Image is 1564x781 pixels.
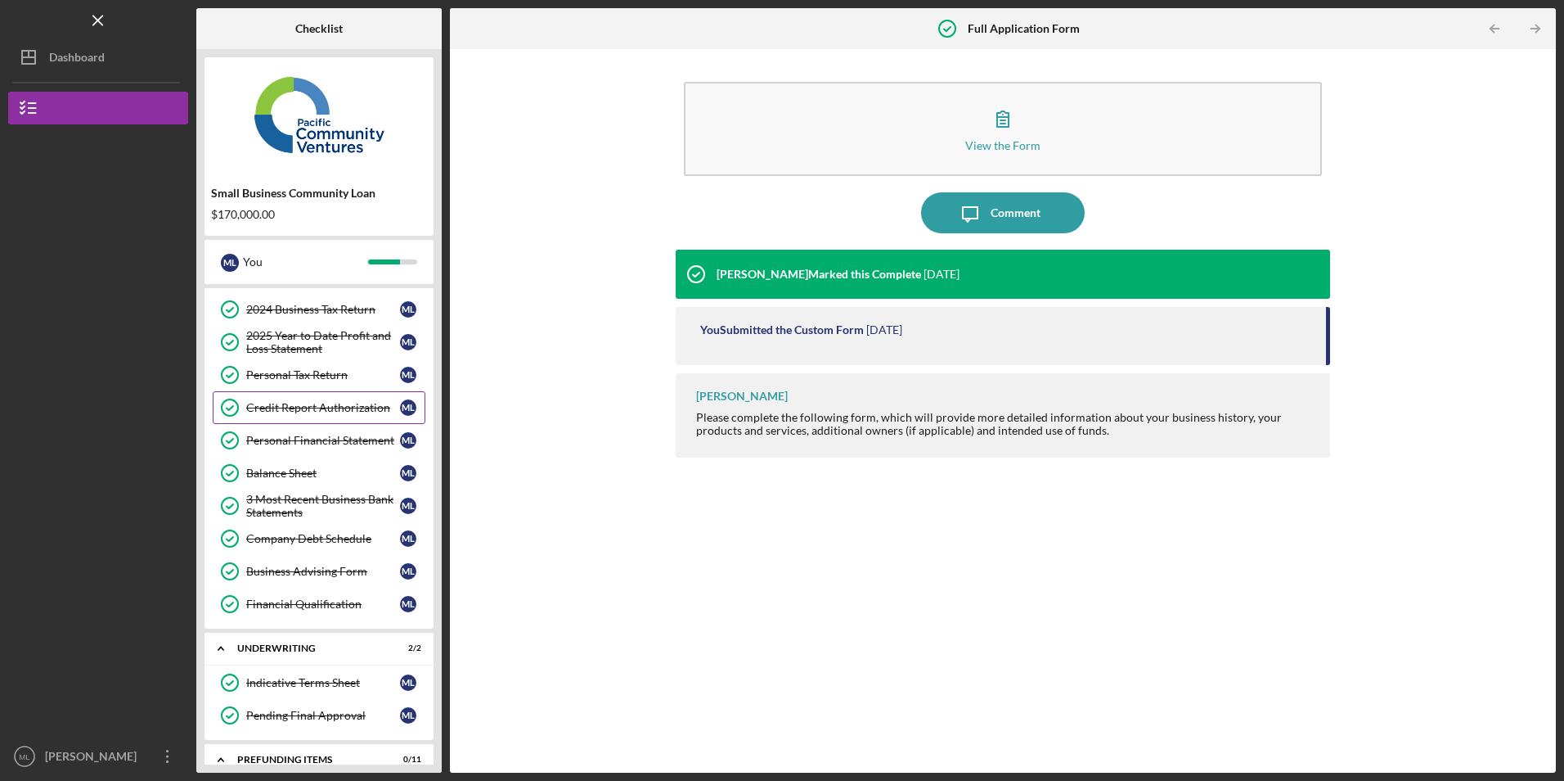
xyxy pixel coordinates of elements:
[400,465,416,481] div: M L
[246,532,400,545] div: Company Debt Schedule
[965,139,1040,151] div: View the Form
[213,555,425,588] a: Business Advising FormML
[921,192,1085,233] button: Comment
[213,424,425,457] a: Personal Financial StatementML
[400,498,416,514] div: M L
[717,268,921,281] div: [PERSON_NAME] Marked this Complete
[392,755,421,765] div: 0 / 11
[400,530,416,547] div: M L
[243,248,368,276] div: You
[696,390,788,403] div: [PERSON_NAME]
[246,303,400,316] div: 2024 Business Tax Return
[211,208,427,221] div: $170,000.00
[213,699,425,732] a: Pending Final ApprovalML
[400,675,416,691] div: M L
[246,401,400,414] div: Credit Report Authorization
[213,326,425,359] a: 2025 Year to Date Profit and Loss StatementML
[204,65,434,164] img: Product logo
[684,82,1321,176] button: View the Form
[221,254,239,272] div: M L
[246,676,400,689] div: Indicative Terms Sheet
[924,268,960,281] time: 2025-08-20 22:28
[213,490,425,522] a: 3 Most Recent Business Bank StatementsML
[8,41,188,74] button: Dashboard
[246,434,400,447] div: Personal Financial Statement
[246,709,400,722] div: Pending Final Approval
[246,565,400,578] div: Business Advising Form
[237,643,380,653] div: Underwriting
[211,187,427,200] div: Small Business Community Loan
[213,457,425,490] a: Balance SheetML
[968,22,1080,35] b: Full Application Form
[246,493,400,519] div: 3 Most Recent Business Bank Statements
[246,467,400,480] div: Balance Sheet
[246,329,400,355] div: 2025 Year to Date Profit and Loss Statement
[696,411,1313,437] div: Please complete the following form, which will provide more detailed information about your busin...
[246,368,400,381] div: Personal Tax Return
[400,707,416,724] div: M L
[400,596,416,612] div: M L
[213,359,425,391] a: Personal Tax ReturnML
[400,400,416,416] div: M L
[400,334,416,350] div: M L
[400,301,416,318] div: M L
[246,598,400,611] div: Financial Qualification
[237,755,380,765] div: Prefunding Items
[213,391,425,424] a: Credit Report AuthorizationML
[295,22,343,35] b: Checklist
[392,643,421,653] div: 2 / 2
[213,293,425,326] a: 2024 Business Tax ReturnML
[213,522,425,555] a: Company Debt ScheduleML
[213,666,425,699] a: Indicative Terms SheetML
[700,323,864,336] div: You Submitted the Custom Form
[19,752,30,761] text: ML
[41,740,147,777] div: [PERSON_NAME]
[49,41,105,78] div: Dashboard
[400,432,416,449] div: M L
[8,740,188,773] button: ML[PERSON_NAME]
[400,563,416,580] div: M L
[400,367,416,383] div: M L
[213,588,425,621] a: Financial QualificationML
[866,323,902,336] time: 2025-08-20 20:57
[991,192,1040,233] div: Comment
